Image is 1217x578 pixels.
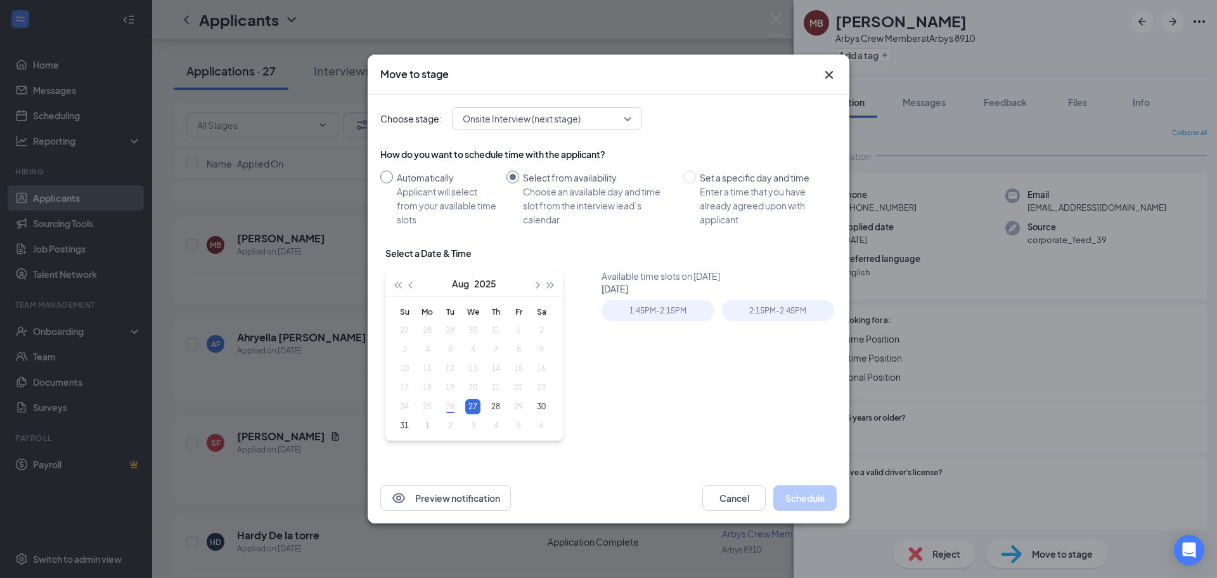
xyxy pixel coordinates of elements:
[416,302,439,321] th: Mo
[1174,535,1204,565] div: Open Intercom Messenger
[602,282,842,295] div: [DATE]
[523,185,673,227] div: Choose an available day and time slot from the interview lead’s calendar
[380,67,449,81] h3: Move to stage
[700,185,827,227] div: Enter a time that you have already agreed upon with applicant
[420,418,435,433] div: 1
[397,171,496,185] div: Automatically
[416,416,439,435] td: 2025-09-01
[461,302,484,321] th: We
[380,112,442,126] span: Choose stage:
[461,397,484,416] td: 2025-08-27
[484,397,507,416] td: 2025-08-28
[474,271,496,296] button: 2025
[773,485,837,511] button: Schedule
[700,171,827,185] div: Set a specific day and time
[702,485,766,511] button: Cancel
[380,148,837,161] div: How do you want to schedule time with the applicant?
[530,397,553,416] td: 2025-08-30
[439,302,461,321] th: Tu
[385,247,472,259] div: Select a Date & Time
[530,302,553,321] th: Sa
[484,302,507,321] th: Th
[488,399,503,414] div: 28
[821,67,837,82] button: Close
[507,302,530,321] th: Fr
[821,67,837,82] svg: Cross
[397,185,496,227] div: Applicant will select from your available time slots
[393,302,416,321] th: Su
[602,270,842,282] div: Available time slots on [DATE]
[722,300,834,321] div: 2:15PM - 2:45PM
[465,399,480,414] div: 27
[391,490,406,506] svg: Eye
[393,416,416,435] td: 2025-08-31
[380,485,511,511] button: EyePreview notification
[397,418,412,433] div: 31
[452,271,469,296] button: Aug
[463,109,581,128] span: Onsite Interview (next stage)
[602,300,714,321] div: 1:45PM - 2:15PM
[523,171,673,185] div: Select from availability
[534,399,549,414] div: 30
